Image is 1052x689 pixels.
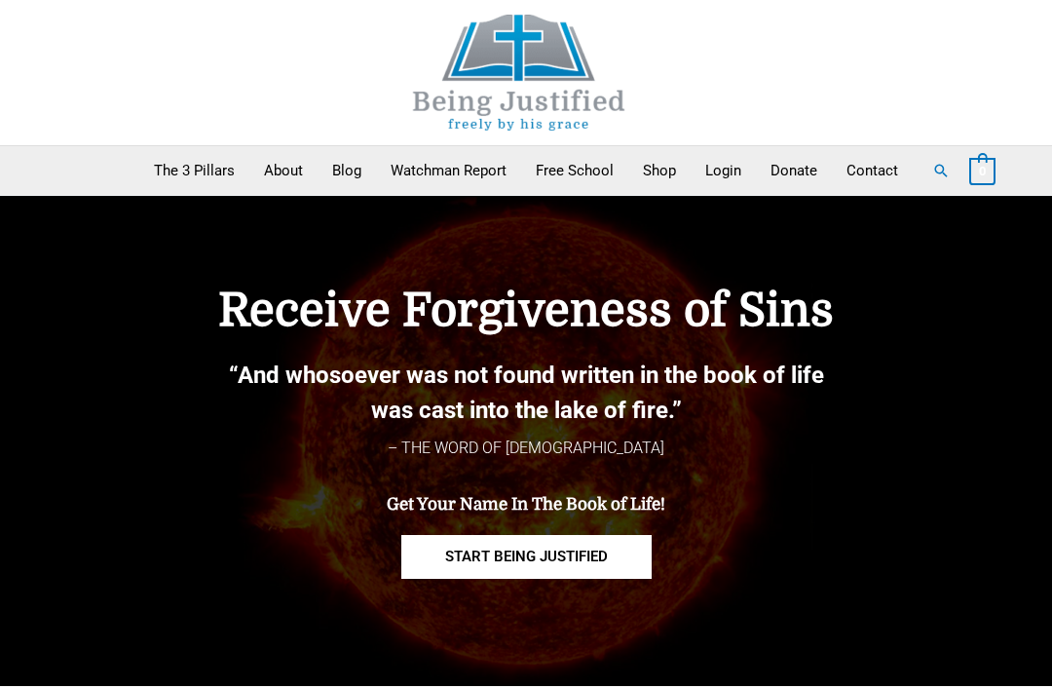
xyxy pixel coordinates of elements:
[979,164,986,178] span: 0
[691,146,756,195] a: Login
[401,535,652,579] a: START BEING JUSTIFIED
[628,146,691,195] a: Shop
[139,146,913,195] nav: Primary Site Navigation
[521,146,628,195] a: Free School
[445,550,608,564] span: START BEING JUSTIFIED
[139,146,249,195] a: The 3 Pillars
[969,162,996,179] a: View Shopping Cart, empty
[932,162,950,179] a: Search button
[756,146,832,195] a: Donate
[388,439,664,457] span: – THE WORD OF [DEMOGRAPHIC_DATA]
[318,146,376,195] a: Blog
[373,15,665,131] img: Being Justified
[832,146,913,195] a: Contact
[146,284,906,338] h4: Receive Forgiveness of Sins
[146,495,906,515] h4: Get Your Name In The Book of Life!
[376,146,521,195] a: Watchman Report
[249,146,318,195] a: About
[229,362,824,424] b: “And whosoever was not found written in the book of life was cast into the lake of fire.”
